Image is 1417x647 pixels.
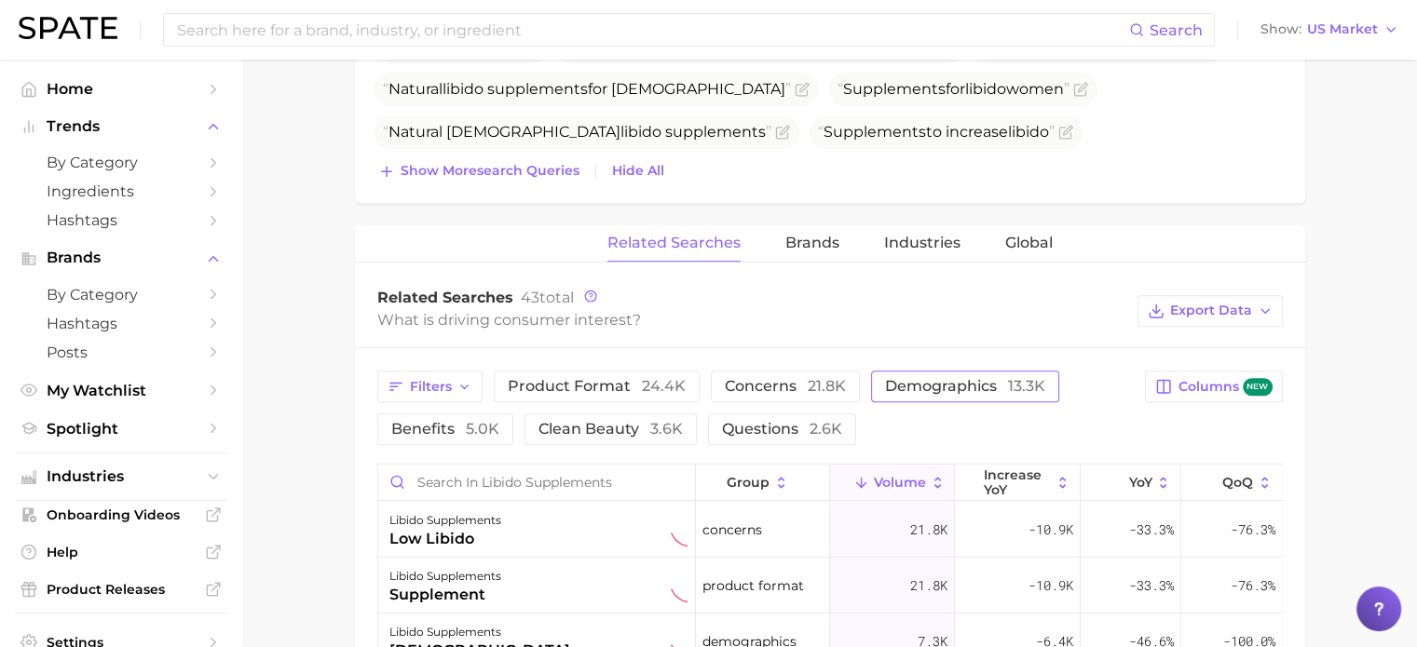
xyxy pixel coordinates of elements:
[47,420,196,438] span: Spotlight
[47,344,196,361] span: Posts
[665,123,766,141] span: supplements
[1029,574,1073,597] span: -10.9k
[702,574,804,597] span: product format
[1231,519,1275,541] span: -76.3%
[808,377,846,395] span: 21.8k
[19,17,117,39] img: SPATE
[15,463,227,491] button: Industries
[607,235,741,251] span: Related Searches
[47,506,196,523] span: Onboarding Videos
[377,371,483,402] button: Filters
[785,235,839,251] span: Brands
[47,382,196,399] span: My Watchlist
[1256,18,1403,42] button: ShowUS Market
[389,509,501,532] div: libido supplements
[1181,465,1282,501] button: QoQ
[378,558,1282,613] button: libido supplementssupplementsustained declinerproduct format21.8k-10.9k-33.3%-76.3%
[15,280,227,309] a: by Category
[15,244,227,272] button: Brands
[612,163,664,179] span: Hide All
[521,289,574,306] span: total
[389,584,501,606] div: supplement
[47,468,196,485] span: Industries
[47,80,196,98] span: Home
[671,586,688,603] img: sustained decliner
[383,80,791,98] span: Natural for [DEMOGRAPHIC_DATA]
[47,581,196,598] span: Product Releases
[374,158,584,184] button: Show moresearch queries
[810,420,842,438] span: 2.6k
[175,14,1129,46] input: Search here for a brand, industry, or ingredient
[885,377,1045,395] span: demographics
[15,338,227,367] a: Posts
[1307,24,1378,34] span: US Market
[15,113,227,141] button: Trends
[1129,574,1174,597] span: -33.3%
[391,420,499,438] span: benefits
[401,163,579,179] span: Show more search queries
[642,377,686,395] span: 24.4k
[47,249,196,266] span: Brands
[47,182,196,200] span: Ingredients
[838,80,1070,98] span: for women
[727,475,770,490] span: group
[466,420,499,438] span: 5.0k
[15,309,227,338] a: Hashtags
[965,80,1006,98] span: libido
[383,123,771,141] span: Natural [DEMOGRAPHIC_DATA]
[620,123,661,141] span: libido
[910,519,947,541] span: 21.8k
[795,82,810,97] button: Flag as miscategorized or irrelevant
[15,538,227,566] a: Help
[1231,574,1275,597] span: -76.3%
[1150,21,1203,39] span: Search
[696,465,830,501] button: group
[15,575,227,603] a: Product Releases
[47,315,196,332] span: Hashtags
[15,177,227,206] a: Ingredients
[830,465,955,501] button: Volume
[1178,378,1272,396] span: Columns
[389,528,501,550] div: low libido
[15,206,227,235] a: Hashtags
[410,379,452,395] span: Filters
[1008,377,1045,395] span: 13.3k
[389,565,501,587] div: libido supplements
[47,286,196,303] span: by Category
[1129,519,1174,541] span: -33.3%
[15,148,227,177] a: by Category
[508,377,686,395] span: product format
[15,376,227,405] a: My Watchlist
[824,123,926,141] span: Supplements
[1005,235,1053,251] span: Global
[487,80,588,98] span: supplements
[15,501,227,529] a: Onboarding Videos
[538,420,683,438] span: clean beauty
[818,123,1055,141] span: to increase
[378,502,1282,558] button: libido supplementslow libidosustained declinerconcerns21.8k-10.9k-33.3%-76.3%
[47,118,196,135] span: Trends
[1260,24,1301,34] span: Show
[47,154,196,171] span: by Category
[1008,123,1049,141] span: libido
[910,574,947,597] span: 21.8k
[1058,125,1073,140] button: Flag as miscategorized or irrelevant
[15,414,227,443] a: Spotlight
[607,158,669,183] button: Hide All
[1243,378,1273,396] span: new
[702,519,762,541] span: concerns
[1029,519,1073,541] span: -10.9k
[1081,465,1181,501] button: YoY
[1222,475,1253,490] span: QoQ
[843,80,946,98] span: Supplements
[521,289,539,306] span: 43
[955,465,1080,501] button: increase YoY
[1170,303,1252,318] span: Export Data
[650,420,683,438] span: 3.6k
[15,74,227,103] a: Home
[377,289,513,306] span: Related Searches
[884,235,961,251] span: Industries
[1128,475,1151,490] span: YoY
[874,475,926,490] span: Volume
[47,211,196,229] span: Hashtags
